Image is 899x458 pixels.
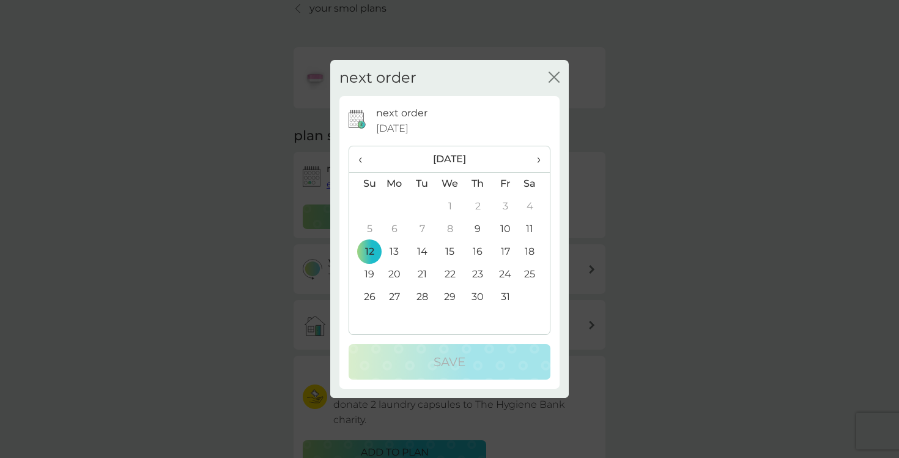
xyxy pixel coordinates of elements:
[380,218,409,241] td: 6
[380,146,519,173] th: [DATE]
[339,69,416,87] h2: next order
[434,352,465,372] p: Save
[492,195,519,218] td: 3
[492,218,519,241] td: 10
[519,218,550,241] td: 11
[436,218,464,241] td: 8
[380,263,409,286] td: 20
[464,172,492,195] th: Th
[380,286,409,309] td: 27
[492,172,519,195] th: Fr
[492,241,519,263] td: 17
[436,195,464,218] td: 1
[436,263,464,286] td: 22
[349,241,380,263] td: 12
[528,146,541,172] span: ›
[519,172,550,195] th: Sa
[464,241,492,263] td: 16
[380,172,409,195] th: Mo
[376,121,409,137] span: [DATE]
[349,286,380,309] td: 26
[409,172,436,195] th: Tu
[349,344,550,380] button: Save
[549,72,560,84] button: close
[376,105,427,121] p: next order
[464,218,492,241] td: 9
[519,241,550,263] td: 18
[409,218,436,241] td: 7
[409,241,436,263] td: 14
[349,172,380,195] th: Su
[464,286,492,309] td: 30
[349,263,380,286] td: 19
[492,286,519,309] td: 31
[519,263,550,286] td: 25
[436,286,464,309] td: 29
[380,241,409,263] td: 13
[464,195,492,218] td: 2
[358,146,371,172] span: ‹
[409,263,436,286] td: 21
[492,263,519,286] td: 24
[519,195,550,218] td: 4
[409,286,436,309] td: 28
[436,172,464,195] th: We
[464,263,492,286] td: 23
[349,218,380,241] td: 5
[436,241,464,263] td: 15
